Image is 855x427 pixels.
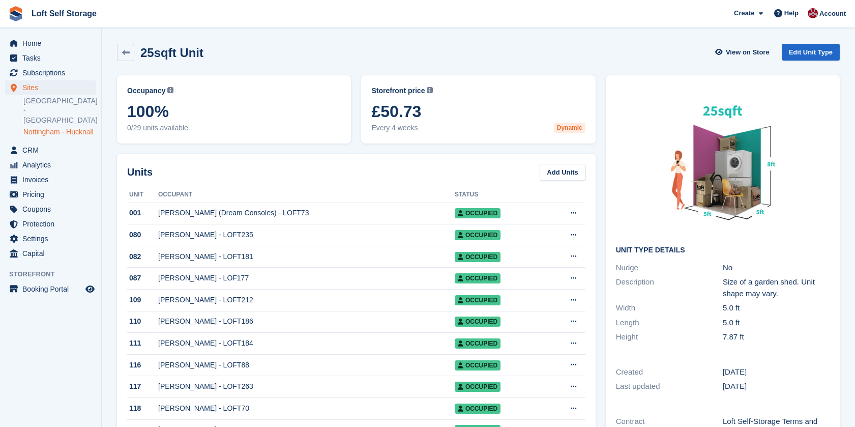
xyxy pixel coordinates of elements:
[22,232,83,246] span: Settings
[5,217,96,231] a: menu
[616,262,723,274] div: Nudge
[723,331,830,343] div: 7.87 ft
[723,317,830,329] div: 5.0 ft
[723,366,830,378] div: [DATE]
[5,66,96,80] a: menu
[819,9,846,19] span: Account
[5,173,96,187] a: menu
[714,44,774,61] a: View on Store
[22,143,83,157] span: CRM
[22,66,83,80] span: Subscriptions
[455,230,500,240] span: Occupied
[371,123,585,133] span: Every 4 weeks
[455,317,500,327] span: Occupied
[158,295,455,305] div: [PERSON_NAME] - LOFT212
[22,246,83,261] span: Capital
[158,208,455,218] div: [PERSON_NAME] (Dream Consoles) - LOFT73
[127,251,158,262] div: 082
[22,187,83,202] span: Pricing
[127,403,158,414] div: 118
[723,276,830,299] div: Size of a garden shed. Unit shape may vary.
[5,80,96,95] a: menu
[23,127,96,137] a: Nottingham - Hucknall
[371,86,425,96] span: Storefront price
[723,302,830,314] div: 5.0 ft
[158,403,455,414] div: [PERSON_NAME] - LOFT70
[723,262,830,274] div: No
[455,404,500,414] span: Occupied
[616,366,723,378] div: Created
[127,208,158,218] div: 001
[616,317,723,329] div: Length
[127,295,158,305] div: 109
[455,295,500,305] span: Occupied
[734,8,754,18] span: Create
[22,36,83,50] span: Home
[127,273,158,283] div: 087
[455,187,545,203] th: Status
[5,202,96,216] a: menu
[23,96,96,125] a: [GEOGRAPHIC_DATA] - [GEOGRAPHIC_DATA]
[127,360,158,371] div: 116
[616,381,723,392] div: Last updated
[22,158,83,172] span: Analytics
[22,80,83,95] span: Sites
[782,44,840,61] a: Edit Unit Type
[5,282,96,296] a: menu
[127,338,158,349] div: 111
[158,187,455,203] th: Occupant
[158,273,455,283] div: [PERSON_NAME] - LOF177
[808,8,818,18] img: James Johnson
[27,5,101,22] a: Loft Self Storage
[616,302,723,314] div: Width
[455,273,500,283] span: Occupied
[540,164,585,181] a: Add Units
[5,187,96,202] a: menu
[127,230,158,240] div: 080
[22,282,83,296] span: Booking Portal
[22,173,83,187] span: Invoices
[127,316,158,327] div: 110
[723,381,830,392] div: [DATE]
[554,123,585,133] div: Dynamic
[22,217,83,231] span: Protection
[427,87,433,93] img: icon-info-grey-7440780725fd019a000dd9b08b2336e03edf1995a4989e88bcd33f0948082b44.svg
[455,382,500,392] span: Occupied
[455,252,500,262] span: Occupied
[371,102,585,121] span: £50.73
[127,102,341,121] span: 100%
[5,51,96,65] a: menu
[9,269,101,279] span: Storefront
[616,276,723,299] div: Description
[127,381,158,392] div: 117
[5,143,96,157] a: menu
[127,123,341,133] span: 0/29 units available
[5,232,96,246] a: menu
[5,36,96,50] a: menu
[646,86,799,238] img: 25sqft-units.jpg
[158,360,455,371] div: [PERSON_NAME] - LOFT88
[726,47,770,58] span: View on Store
[158,251,455,262] div: [PERSON_NAME] - LOFT181
[455,338,500,349] span: Occupied
[158,381,455,392] div: [PERSON_NAME] - LOFT263
[127,86,165,96] span: Occupancy
[5,246,96,261] a: menu
[5,158,96,172] a: menu
[784,8,799,18] span: Help
[140,46,203,60] h2: 25sqft Unit
[158,338,455,349] div: [PERSON_NAME] - LOFT184
[616,246,830,254] h2: Unit Type details
[22,202,83,216] span: Coupons
[158,230,455,240] div: [PERSON_NAME] - LOFT235
[84,283,96,295] a: Preview store
[167,87,173,93] img: icon-info-grey-7440780725fd019a000dd9b08b2336e03edf1995a4989e88bcd33f0948082b44.svg
[127,187,158,203] th: Unit
[158,316,455,327] div: [PERSON_NAME] - LOFT186
[8,6,23,21] img: stora-icon-8386f47178a22dfd0bd8f6a31ec36ba5ce8667c1dd55bd0f319d3a0aa187defe.svg
[616,331,723,343] div: Height
[455,360,500,371] span: Occupied
[127,164,153,180] h2: Units
[455,208,500,218] span: Occupied
[22,51,83,65] span: Tasks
